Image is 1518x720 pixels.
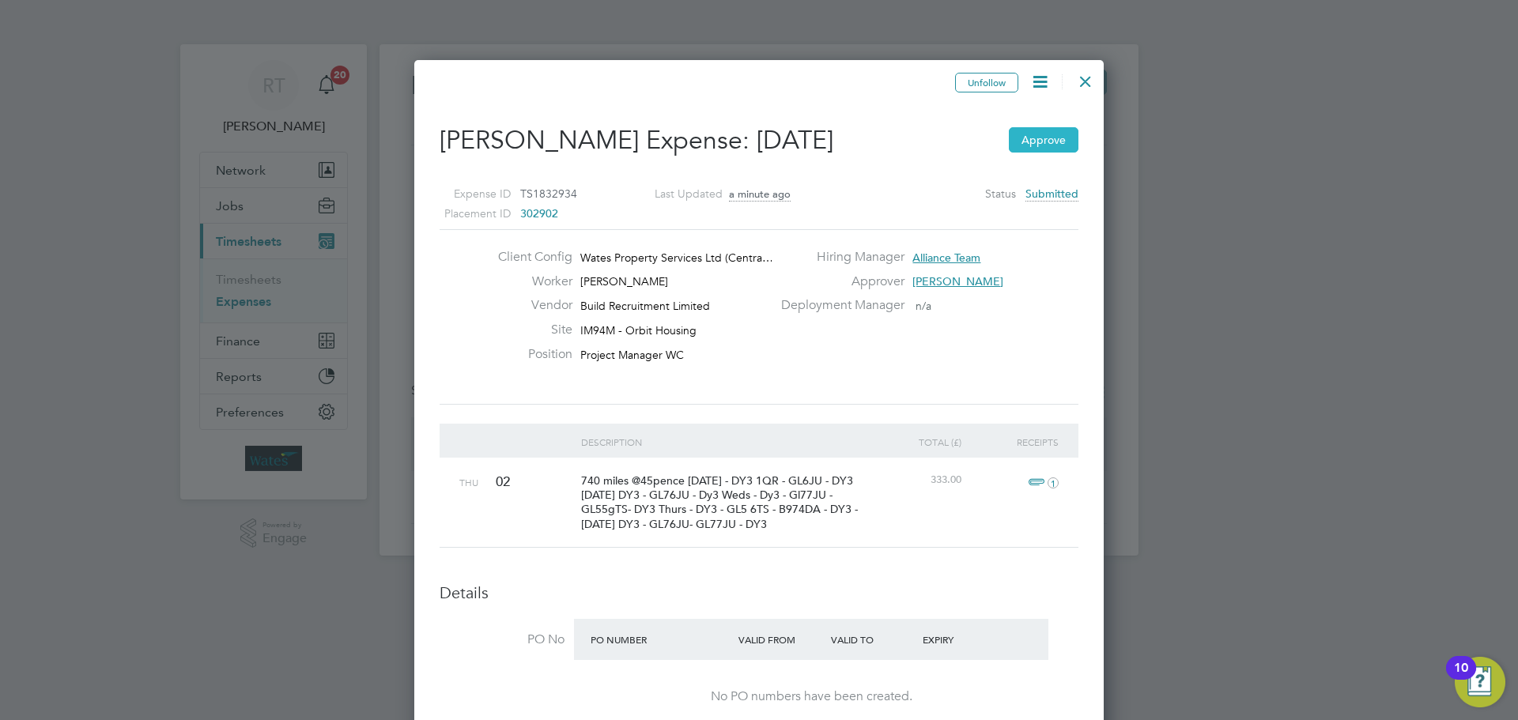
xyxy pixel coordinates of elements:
[919,625,1011,654] div: Expiry
[912,251,980,265] span: Alliance Team
[965,424,1063,460] div: Receipts
[931,473,961,486] span: 333.00
[1454,668,1468,688] div: 10
[734,625,827,654] div: Valid From
[580,348,684,362] span: Project Manager WC
[916,299,931,313] span: n/a
[485,322,572,338] label: Site
[912,274,1003,288] span: [PERSON_NAME]
[1025,187,1078,202] span: Submitted
[587,625,734,654] div: PO Number
[757,125,833,156] span: [DATE]
[440,582,1078,603] h3: Details
[580,299,710,313] span: Build Recruitment Limited
[577,424,869,460] div: Description
[868,424,965,460] div: Total (£)
[520,206,558,221] span: 302902
[827,625,919,654] div: Valid To
[485,249,572,266] label: Client Config
[520,187,577,201] span: TS1832934
[729,187,791,202] span: a minute ago
[459,476,478,488] span: Thu
[496,473,510,490] span: 02
[420,184,511,204] label: Expense ID
[580,274,668,288] span: [PERSON_NAME]
[440,631,565,648] label: PO No
[440,124,1078,157] h2: [PERSON_NAME] Expense:
[485,297,572,314] label: Vendor
[772,273,904,290] label: Approver
[1455,657,1505,707] button: Open Resource Center, 10 new notifications
[581,473,858,531] span: 740 miles @45pence [DATE] - DY3 1QR - GL6JU - DY3 [DATE] DY3 - GL76JU - Dy3 Weds - Dy3 - Gl77JU -...
[772,297,904,314] label: Deployment Manager
[590,688,1033,705] div: No PO numbers have been created.
[420,204,511,224] label: Placement ID
[485,273,572,290] label: Worker
[632,184,723,204] label: Last Updated
[580,323,697,337] span: IM94M - Orbit Housing
[1048,477,1059,488] i: 1
[985,184,1016,204] label: Status
[580,251,773,265] span: Wates Property Services Ltd (Centra…
[955,73,1018,93] button: Unfollow
[485,346,572,363] label: Position
[1009,127,1078,153] button: Approve
[772,249,904,266] label: Hiring Manager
